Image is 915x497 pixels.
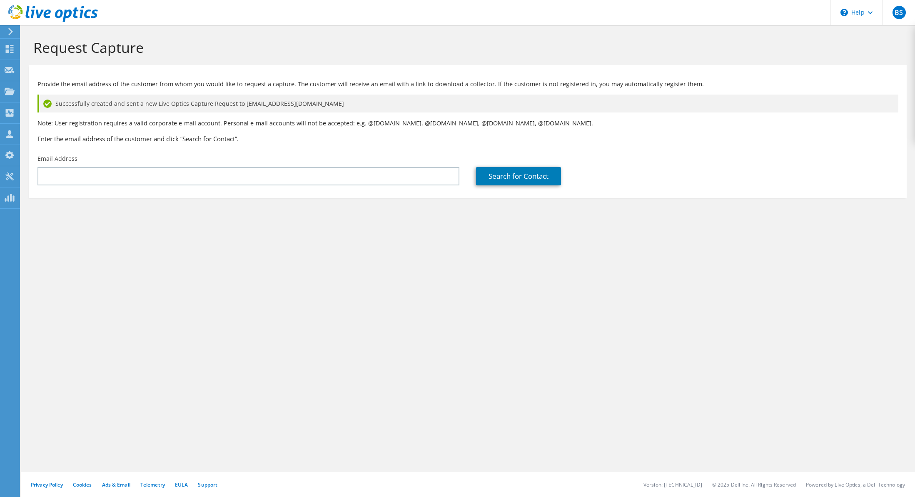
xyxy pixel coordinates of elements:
h3: Enter the email address of the customer and click “Search for Contact”. [37,134,898,143]
li: Powered by Live Optics, a Dell Technology [806,481,905,488]
a: Cookies [73,481,92,488]
a: Telemetry [140,481,165,488]
a: Ads & Email [102,481,130,488]
h1: Request Capture [33,39,898,56]
li: Version: [TECHNICAL_ID] [643,481,702,488]
span: Successfully created and sent a new Live Optics Capture Request to [EMAIL_ADDRESS][DOMAIN_NAME] [55,99,344,108]
li: © 2025 Dell Inc. All Rights Reserved [712,481,796,488]
a: EULA [175,481,188,488]
span: BS [893,6,906,19]
p: Note: User registration requires a valid corporate e-mail account. Personal e-mail accounts will ... [37,119,898,128]
a: Search for Contact [476,167,561,185]
a: Privacy Policy [31,481,63,488]
label: Email Address [37,155,77,163]
svg: \n [840,9,848,16]
a: Support [198,481,217,488]
p: Provide the email address of the customer from whom you would like to request a capture. The cust... [37,80,898,89]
